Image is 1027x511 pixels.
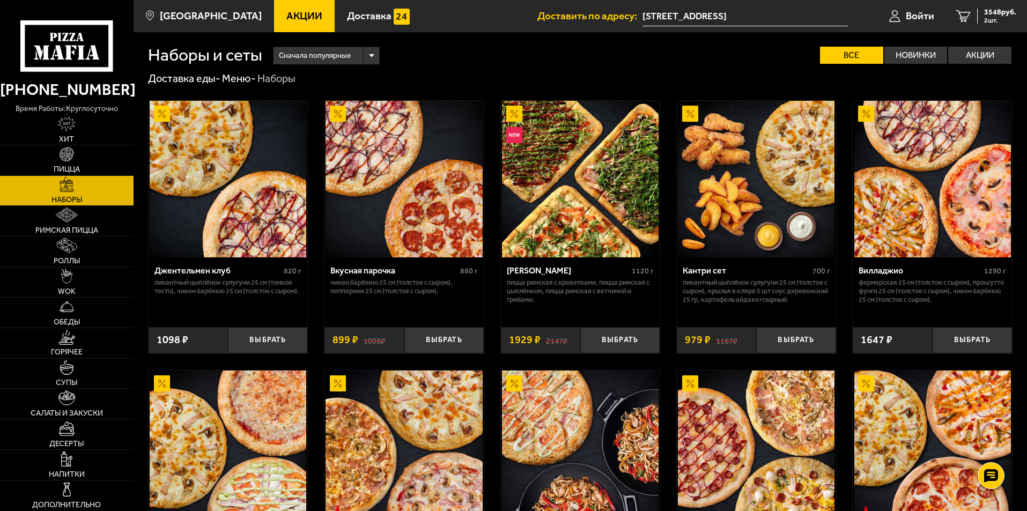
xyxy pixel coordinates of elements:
[984,9,1016,16] span: 3548 руб.
[756,327,836,353] button: Выбрать
[683,278,830,304] p: Пикантный цыплёнок сулугуни 25 см (толстое с сыром), крылья в кляре 5 шт соус деревенский 25 гр, ...
[502,101,659,257] img: Мама Миа
[157,335,188,345] span: 1098 ₽
[853,101,1012,257] a: АкционныйВилладжио
[884,47,948,64] label: Новинки
[682,106,698,122] img: Акционный
[35,227,98,234] span: Римская пицца
[854,101,1011,257] img: Вилладжио
[59,136,74,143] span: Хит
[632,266,654,276] span: 1120 г
[347,11,391,21] span: Доставка
[154,278,302,295] p: Пикантный цыплёнок сулугуни 25 см (тонкое тесто), Чикен Барбекю 25 см (толстое с сыром).
[54,257,80,265] span: Роллы
[984,266,1006,276] span: 1290 г
[858,375,874,391] img: Акционный
[506,127,522,143] img: Новинка
[642,6,848,26] input: Ваш адрес доставки
[284,266,301,276] span: 820 г
[32,501,101,509] span: Дополнительно
[150,101,306,257] img: Джентельмен клуб
[228,327,307,353] button: Выбрать
[58,288,76,295] span: WOK
[460,266,478,276] span: 860 г
[682,375,698,391] img: Акционный
[716,335,737,345] s: 1167 ₽
[394,9,410,25] img: 15daf4d41897b9f0e9f617042186c801.svg
[154,265,282,276] div: Джентельмен клуб
[858,106,874,122] img: Акционный
[51,349,83,356] span: Горячее
[31,410,103,417] span: Салаты и закуски
[333,335,358,345] span: 899 ₽
[546,335,567,345] s: 2147 ₽
[324,101,484,257] a: АкционныйВкусная парочка
[812,266,830,276] span: 700 г
[933,327,1012,353] button: Выбрать
[56,379,77,387] span: Супы
[160,11,262,21] span: [GEOGRAPHIC_DATA]
[683,265,810,276] div: Кантри сет
[49,440,84,448] span: Десерты
[537,11,642,21] span: Доставить по адресу:
[257,72,295,86] div: Наборы
[984,17,1016,24] span: 2 шт.
[49,471,85,478] span: Напитки
[330,265,457,276] div: Вкусная парочка
[154,106,170,122] img: Акционный
[222,72,256,85] a: Меню-
[279,46,351,66] span: Сначала популярные
[54,166,80,173] span: Пицца
[149,101,308,257] a: АкционныйДжентельмен клуб
[859,265,981,276] div: Вилладжио
[859,278,1006,304] p: Фермерская 25 см (толстое с сыром), Прошутто Фунги 25 см (толстое с сыром), Чикен Барбекю 25 см (...
[906,11,934,21] span: Войти
[506,106,522,122] img: Акционный
[54,319,80,326] span: Обеды
[148,72,220,85] a: Доставка еды-
[154,375,170,391] img: Акционный
[286,11,322,21] span: Акции
[506,375,522,391] img: Акционный
[509,335,541,345] span: 1929 ₽
[326,101,482,257] img: Вкусная парочка
[677,101,836,257] a: АкционныйКантри сет
[364,335,385,345] s: 1098 ₽
[51,196,82,204] span: Наборы
[580,327,660,353] button: Выбрать
[685,335,711,345] span: 979 ₽
[507,265,630,276] div: [PERSON_NAME]
[507,278,654,304] p: Пицца Римская с креветками, Пицца Римская с цыплёнком, Пицца Римская с ветчиной и грибами.
[148,47,262,64] h1: Наборы и сеты
[820,47,883,64] label: Все
[861,335,892,345] span: 1647 ₽
[330,278,478,295] p: Чикен Барбекю 25 см (толстое с сыром), Пепперони 25 см (толстое с сыром).
[330,375,346,391] img: Акционный
[948,47,1011,64] label: Акции
[678,101,834,257] img: Кантри сет
[404,327,484,353] button: Выбрать
[330,106,346,122] img: Акционный
[501,101,660,257] a: АкционныйНовинкаМама Миа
